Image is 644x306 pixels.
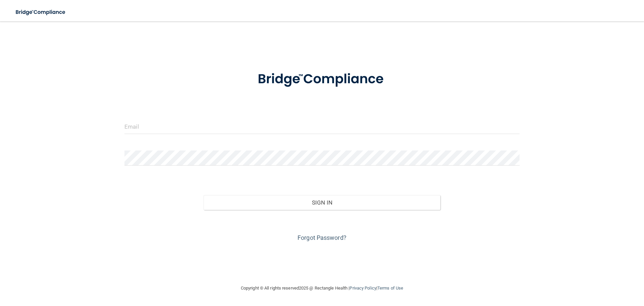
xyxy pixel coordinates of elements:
[350,286,376,291] a: Privacy Policy
[377,286,403,291] a: Terms of Use
[124,119,520,134] input: Email
[10,5,72,19] img: bridge_compliance_login_screen.278c3ca4.svg
[204,195,441,210] button: Sign In
[200,277,444,299] div: Copyright © All rights reserved 2025 @ Rectangle Health | |
[244,62,400,97] img: bridge_compliance_login_screen.278c3ca4.svg
[298,234,346,241] a: Forgot Password?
